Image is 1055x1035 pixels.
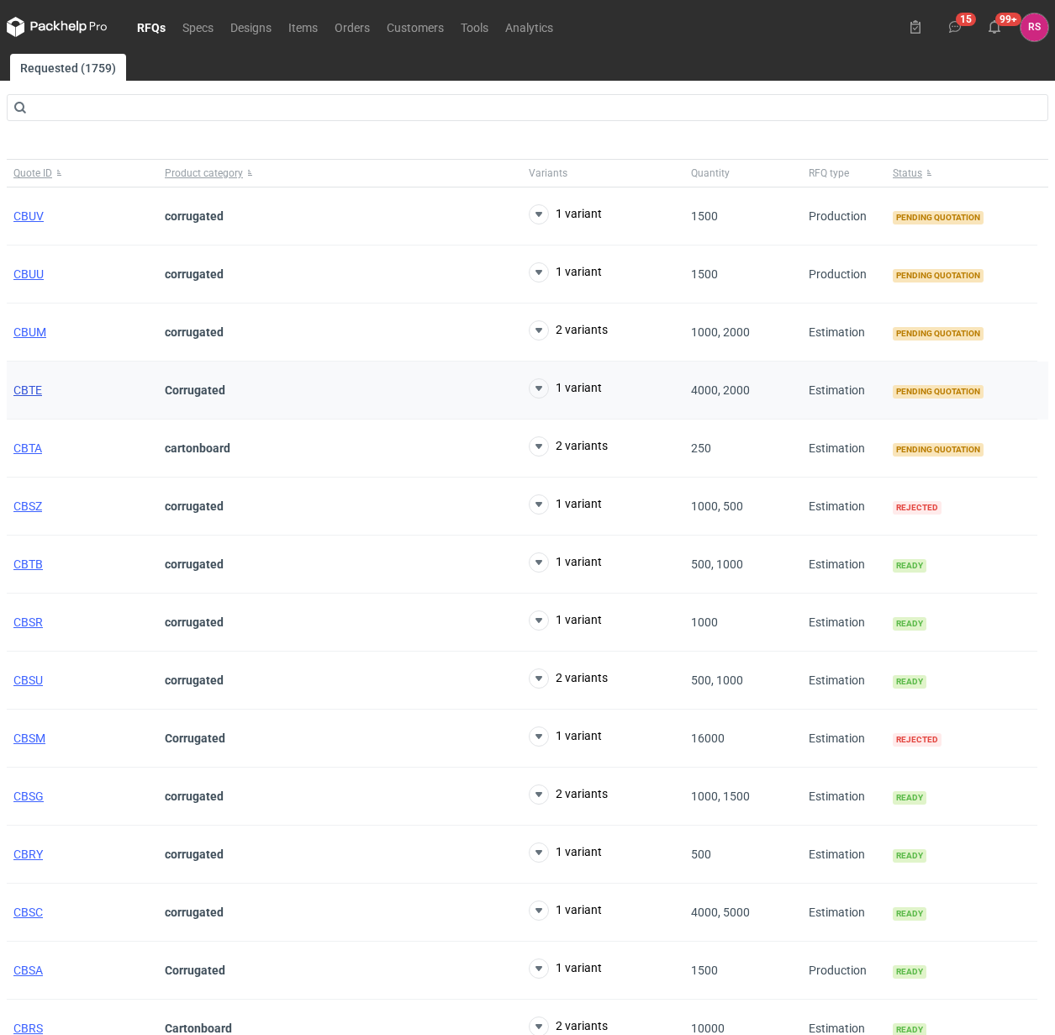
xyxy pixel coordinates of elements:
[222,17,280,37] a: Designs
[529,262,602,283] button: 1 variant
[691,325,750,339] span: 1000, 2000
[13,964,43,977] a: CBSA
[165,964,225,977] strong: Corrugated
[165,209,224,223] strong: corrugated
[802,304,886,362] div: Estimation
[691,209,718,223] span: 1500
[802,768,886,826] div: Estimation
[802,246,886,304] div: Production
[13,731,45,745] a: CBSM
[7,17,108,37] svg: Packhelp Pro
[7,160,158,187] button: Quote ID
[13,209,44,223] span: CBUV
[165,499,224,513] strong: corrugated
[13,441,42,455] a: CBTA
[13,615,43,629] span: CBSR
[165,906,224,919] strong: corrugated
[165,383,225,397] strong: Corrugated
[691,383,750,397] span: 4000, 2000
[1021,13,1048,41] button: RS
[893,385,984,399] span: Pending quotation
[13,325,46,339] span: CBUM
[691,731,725,745] span: 16000
[13,848,43,861] a: CBRY
[893,617,926,631] span: Ready
[165,557,224,571] strong: corrugated
[802,478,886,536] div: Estimation
[1021,13,1048,41] div: Rafał Stani
[529,552,602,573] button: 1 variant
[165,325,224,339] strong: corrugated
[802,187,886,246] div: Production
[13,499,42,513] a: CBSZ
[13,557,43,571] a: CBTB
[893,733,942,747] span: Rejected
[893,849,926,863] span: Ready
[529,784,608,805] button: 2 variants
[165,673,224,687] strong: corrugated
[691,441,711,455] span: 250
[893,166,922,180] span: Status
[802,594,886,652] div: Estimation
[893,559,926,573] span: Ready
[691,166,730,180] span: Quantity
[529,610,602,631] button: 1 variant
[802,362,886,420] div: Estimation
[326,17,378,37] a: Orders
[802,710,886,768] div: Estimation
[378,17,452,37] a: Customers
[802,826,886,884] div: Estimation
[280,17,326,37] a: Items
[497,17,562,37] a: Analytics
[691,499,743,513] span: 1000, 500
[942,13,968,40] button: 15
[13,1022,43,1035] a: CBRS
[452,17,497,37] a: Tools
[529,900,602,921] button: 1 variant
[529,320,608,341] button: 2 variants
[165,789,224,803] strong: corrugated
[13,166,52,180] span: Quote ID
[802,884,886,942] div: Estimation
[809,166,849,180] span: RFQ type
[886,160,1037,187] button: Status
[165,615,224,629] strong: corrugated
[691,1022,725,1035] span: 10000
[13,906,43,919] a: CBSC
[529,166,567,180] span: Variants
[691,906,750,919] span: 4000, 5000
[529,726,602,747] button: 1 variant
[165,267,224,281] strong: corrugated
[529,436,608,457] button: 2 variants
[893,327,984,341] span: Pending quotation
[691,615,718,629] span: 1000
[529,378,602,399] button: 1 variant
[691,557,743,571] span: 500, 1000
[691,673,743,687] span: 500, 1000
[691,267,718,281] span: 1500
[802,536,886,594] div: Estimation
[13,673,43,687] a: CBSU
[529,958,602,979] button: 1 variant
[893,965,926,979] span: Ready
[13,789,44,803] span: CBSG
[10,54,126,81] a: Requested (1759)
[691,789,750,803] span: 1000, 1500
[529,842,602,863] button: 1 variant
[529,494,602,515] button: 1 variant
[802,652,886,710] div: Estimation
[691,848,711,861] span: 500
[529,204,602,224] button: 1 variant
[158,160,522,187] button: Product category
[13,383,42,397] a: CBTE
